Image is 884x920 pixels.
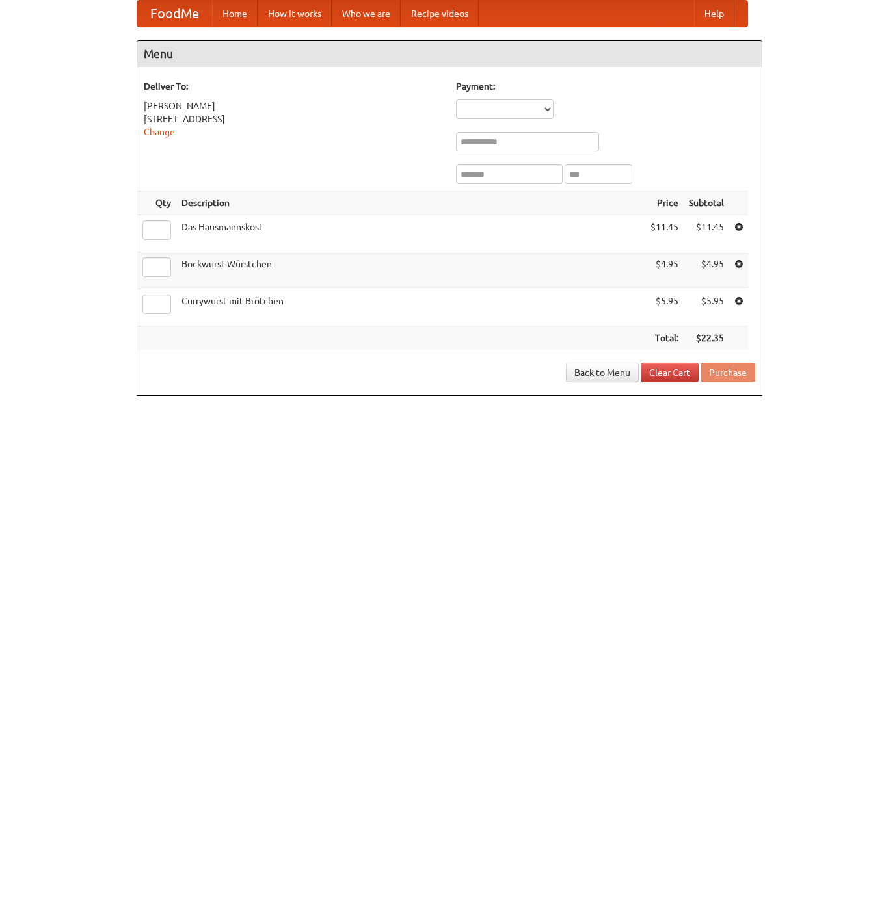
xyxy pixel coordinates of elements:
[176,215,645,252] td: Das Hausmannskost
[401,1,479,27] a: Recipe videos
[144,80,443,93] h5: Deliver To:
[641,363,699,382] a: Clear Cart
[176,252,645,289] td: Bockwurst Würstchen
[694,1,734,27] a: Help
[645,215,684,252] td: $11.45
[212,1,258,27] a: Home
[332,1,401,27] a: Who we are
[684,326,729,350] th: $22.35
[645,289,684,326] td: $5.95
[684,215,729,252] td: $11.45
[258,1,332,27] a: How it works
[176,191,645,215] th: Description
[645,191,684,215] th: Price
[566,363,639,382] a: Back to Menu
[137,41,762,67] h4: Menu
[701,363,755,382] button: Purchase
[684,252,729,289] td: $4.95
[645,252,684,289] td: $4.95
[144,99,443,112] div: [PERSON_NAME]
[684,289,729,326] td: $5.95
[137,191,176,215] th: Qty
[176,289,645,326] td: Currywurst mit Brötchen
[137,1,212,27] a: FoodMe
[456,80,755,93] h5: Payment:
[144,112,443,125] div: [STREET_ADDRESS]
[645,326,684,350] th: Total:
[144,127,175,137] a: Change
[684,191,729,215] th: Subtotal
